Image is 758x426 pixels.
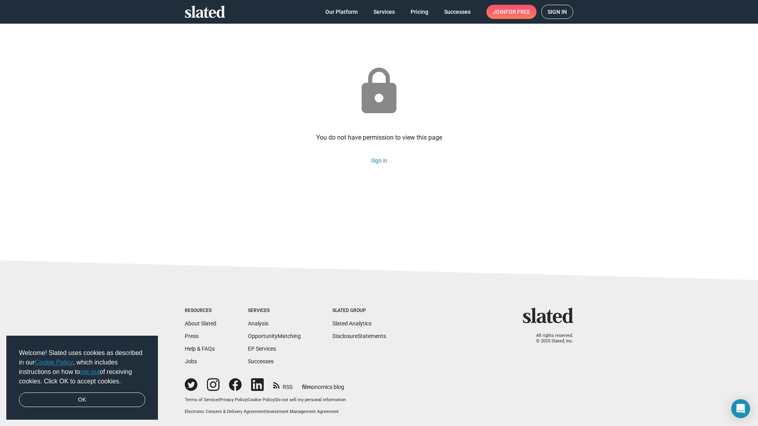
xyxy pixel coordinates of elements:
[265,409,266,414] span: |
[486,5,537,19] a: Joinfor free
[19,392,145,407] a: dismiss cookie message
[274,397,276,402] span: |
[185,358,197,364] a: Jobs
[302,384,311,390] span: film
[541,5,573,19] a: Sign in
[80,368,100,375] a: opt-out
[6,336,158,420] div: cookieconsent
[247,397,248,402] span: |
[411,5,428,19] span: Pricing
[248,397,274,402] a: Cookie Policy
[444,5,471,19] span: Successes
[493,5,530,19] span: Join
[35,359,73,366] a: Cookie Policy
[19,348,145,386] span: Welcome! Slated uses cookies as described in our , which includes instructions on how to of recei...
[218,397,220,402] span: |
[367,5,401,19] a: Services
[248,346,276,352] a: EP Services
[438,5,477,19] a: Successes
[248,320,268,327] a: Analysis
[302,377,344,391] a: filmonomics blog
[505,5,530,19] span: for free
[528,333,573,344] p: All rights reserved. © 2025 Slated, Inc.
[185,409,265,414] a: Electronic Consent & Delivery Agreement
[325,5,358,19] span: Our Platform
[371,157,387,164] a: Sign in
[273,379,293,391] a: RSS
[404,5,435,19] a: Pricing
[185,308,216,314] div: Resources
[332,308,386,314] div: Slated Group
[220,397,247,402] a: Privacy Policy
[248,308,301,314] div: Services
[185,333,199,339] a: Press
[185,346,215,352] a: Help & FAQs
[185,320,216,327] a: About Slated
[319,5,364,19] a: Our Platform
[185,397,218,402] a: Terms of Service
[373,5,395,19] span: Services
[332,320,371,327] a: Slated Analytics
[248,358,274,364] a: Successes
[276,397,346,403] button: Do not sell my personal information
[731,399,750,418] div: Open Intercom Messenger
[332,333,386,339] a: DisclosureStatements
[548,5,567,19] span: Sign in
[316,133,442,142] div: You do not have permission to view this page
[266,409,339,414] a: Investment Management Agreement
[353,65,405,118] mat-icon: lock
[248,333,301,339] a: OpportunityMatching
